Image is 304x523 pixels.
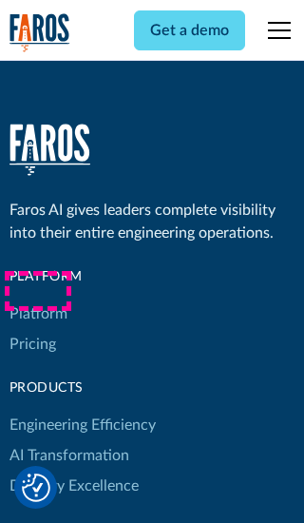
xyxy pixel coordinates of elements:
[9,299,67,329] a: Platform
[9,199,295,244] div: Faros AI gives leaders complete visibility into their entire engineering operations.
[9,440,129,471] a: AI Transformation
[9,471,139,501] a: Delivery Excellence
[9,410,156,440] a: Engineering Efficiency
[9,13,70,52] a: home
[9,267,156,287] div: Platform
[134,10,245,50] a: Get a demo
[9,124,90,176] img: Faros Logo White
[256,8,294,53] div: menu
[9,378,156,398] div: products
[9,124,90,176] a: home
[9,329,56,359] a: Pricing
[22,474,50,502] button: Cookie Settings
[9,13,70,52] img: Logo of the analytics and reporting company Faros.
[22,474,50,502] img: Revisit consent button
